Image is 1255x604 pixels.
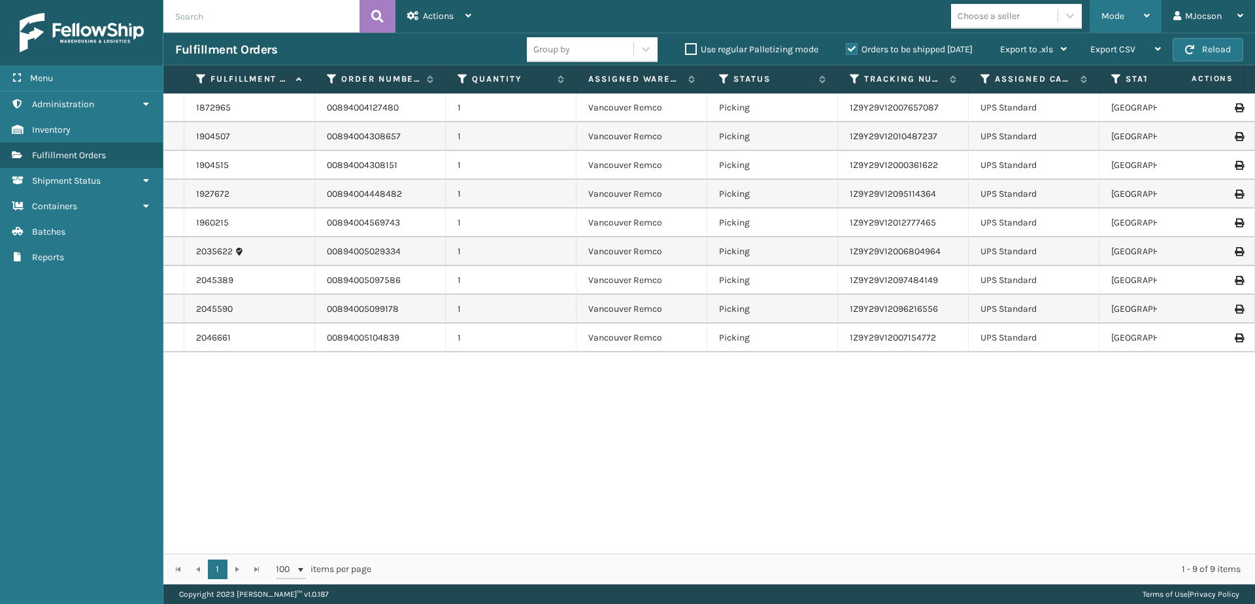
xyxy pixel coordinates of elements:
[446,93,577,122] td: 1
[707,295,838,324] td: Picking
[196,216,229,229] a: 1960215
[210,73,290,85] label: Fulfillment Order Id
[846,44,973,55] label: Orders to be shipped [DATE]
[1099,324,1230,352] td: [GEOGRAPHIC_DATA]
[32,175,101,186] span: Shipment Status
[707,151,838,180] td: Picking
[1099,180,1230,209] td: [GEOGRAPHIC_DATA]
[1099,237,1230,266] td: [GEOGRAPHIC_DATA]
[707,180,838,209] td: Picking
[707,209,838,237] td: Picking
[315,295,446,324] td: 00894005099178
[32,252,64,263] span: Reports
[196,303,233,316] a: 2045590
[196,188,229,201] a: 1927672
[1235,333,1243,343] i: Print Label
[588,73,682,85] label: Assigned Warehouse
[1173,38,1243,61] button: Reload
[577,209,707,237] td: Vancouver Remco
[969,151,1099,180] td: UPS Standard
[30,73,53,84] span: Menu
[315,266,446,295] td: 00894005097586
[1126,73,1205,85] label: State
[1235,247,1243,256] i: Print Label
[1099,151,1230,180] td: [GEOGRAPHIC_DATA]
[533,42,570,56] div: Group by
[969,295,1099,324] td: UPS Standard
[1090,44,1135,55] span: Export CSV
[196,245,233,258] a: 2035622
[850,303,938,314] a: 1Z9Y29V12096216556
[850,131,937,142] a: 1Z9Y29V12010487237
[196,130,230,143] a: 1904507
[1143,584,1239,604] div: |
[32,226,65,237] span: Batches
[969,266,1099,295] td: UPS Standard
[446,324,577,352] td: 1
[864,73,943,85] label: Tracking Number
[32,201,77,212] span: Containers
[995,73,1074,85] label: Assigned Carrier Service
[196,159,229,172] a: 1904515
[577,295,707,324] td: Vancouver Remco
[1235,190,1243,199] i: Print Label
[1099,295,1230,324] td: [GEOGRAPHIC_DATA]
[315,93,446,122] td: 00894004127480
[969,93,1099,122] td: UPS Standard
[276,560,371,579] span: items per page
[577,237,707,266] td: Vancouver Remco
[850,102,939,113] a: 1Z9Y29V12007657087
[969,209,1099,237] td: UPS Standard
[315,237,446,266] td: 00894005029334
[1235,276,1243,285] i: Print Label
[577,180,707,209] td: Vancouver Remco
[32,150,106,161] span: Fulfillment Orders
[196,101,231,114] a: 1872965
[1150,68,1241,90] span: Actions
[196,331,231,344] a: 2046661
[969,122,1099,151] td: UPS Standard
[577,151,707,180] td: Vancouver Remco
[1143,590,1188,599] a: Terms of Use
[707,122,838,151] td: Picking
[446,122,577,151] td: 1
[707,237,838,266] td: Picking
[423,10,454,22] span: Actions
[685,44,818,55] label: Use regular Palletizing mode
[446,266,577,295] td: 1
[276,563,295,576] span: 100
[32,99,94,110] span: Administration
[179,584,329,604] p: Copyright 2023 [PERSON_NAME]™ v 1.0.187
[1190,590,1239,599] a: Privacy Policy
[446,209,577,237] td: 1
[707,266,838,295] td: Picking
[850,159,938,171] a: 1Z9Y29V12000361622
[969,324,1099,352] td: UPS Standard
[577,93,707,122] td: Vancouver Remco
[1000,44,1053,55] span: Export to .xls
[1235,305,1243,314] i: Print Label
[969,237,1099,266] td: UPS Standard
[1235,218,1243,227] i: Print Label
[315,151,446,180] td: 00894004308151
[32,124,71,135] span: Inventory
[446,295,577,324] td: 1
[315,209,446,237] td: 00894004569743
[446,237,577,266] td: 1
[969,180,1099,209] td: UPS Standard
[850,217,936,228] a: 1Z9Y29V12012777465
[446,151,577,180] td: 1
[20,13,144,52] img: logo
[1235,103,1243,112] i: Print Label
[315,122,446,151] td: 00894004308657
[196,274,233,287] a: 2045389
[850,188,936,199] a: 1Z9Y29V12095114364
[472,73,551,85] label: Quantity
[446,180,577,209] td: 1
[850,275,938,286] a: 1Z9Y29V12097484149
[390,563,1241,576] div: 1 - 9 of 9 items
[850,332,936,343] a: 1Z9Y29V12007154772
[577,266,707,295] td: Vancouver Remco
[175,42,277,58] h3: Fulfillment Orders
[958,9,1020,23] div: Choose a seller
